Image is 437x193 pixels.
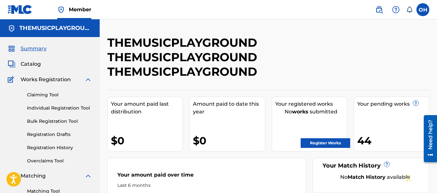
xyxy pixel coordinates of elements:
[419,113,437,165] iframe: Resource Center
[275,100,347,108] div: Your registered works
[301,138,350,148] a: Register Works
[27,131,92,138] a: Registration Drafts
[8,60,15,68] img: Catalog
[8,76,16,83] img: Works Registration
[8,24,15,32] img: Accounts
[357,133,429,148] div: 44
[275,108,347,116] div: No submitted
[405,162,437,193] iframe: Chat Widget
[21,76,71,83] span: Works Registration
[407,169,411,188] div: Drag
[292,109,308,115] strong: works
[193,133,265,148] div: $0
[348,174,386,180] strong: Match History
[416,3,429,16] div: User Menu
[413,101,418,106] span: ?
[329,173,421,181] div: No available
[27,118,92,125] a: Bulk Registration Tool
[321,161,421,170] div: Your Match History
[384,162,389,167] span: ?
[8,60,41,68] a: CatalogCatalog
[117,182,296,189] div: Last 6 months
[27,158,92,164] a: Overclaims Tool
[406,6,413,13] div: Notifications
[107,35,355,79] h2: THEMUSICPLAYGROUND THEMUSICPLAYGROUND THEMUSICPLAYGROUND
[27,105,92,111] a: Individual Registration Tool
[8,172,16,180] img: Matching
[373,3,386,16] a: Public Search
[27,144,92,151] a: Registration History
[21,45,47,53] span: Summary
[21,60,41,68] span: Catalog
[69,6,91,13] span: Member
[111,100,183,116] div: Your amount paid last distribution
[357,100,429,108] div: Your pending works
[375,6,383,14] img: search
[392,6,400,14] img: help
[84,172,92,180] img: expand
[111,133,183,148] div: $0
[57,6,65,14] img: Top Rightsholder
[21,172,46,180] span: Matching
[8,45,15,53] img: Summary
[84,76,92,83] img: expand
[117,171,296,182] div: Your amount paid over time
[19,24,92,32] h5: THEMUSICPLAYGROUND THEMUSICPLAYGROUND THEMUSICPLAYGROUND
[193,100,265,116] div: Amount paid to date this year
[389,3,402,16] div: Help
[8,45,47,53] a: SummarySummary
[27,92,92,98] a: Claiming Tool
[8,5,32,14] img: MLC Logo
